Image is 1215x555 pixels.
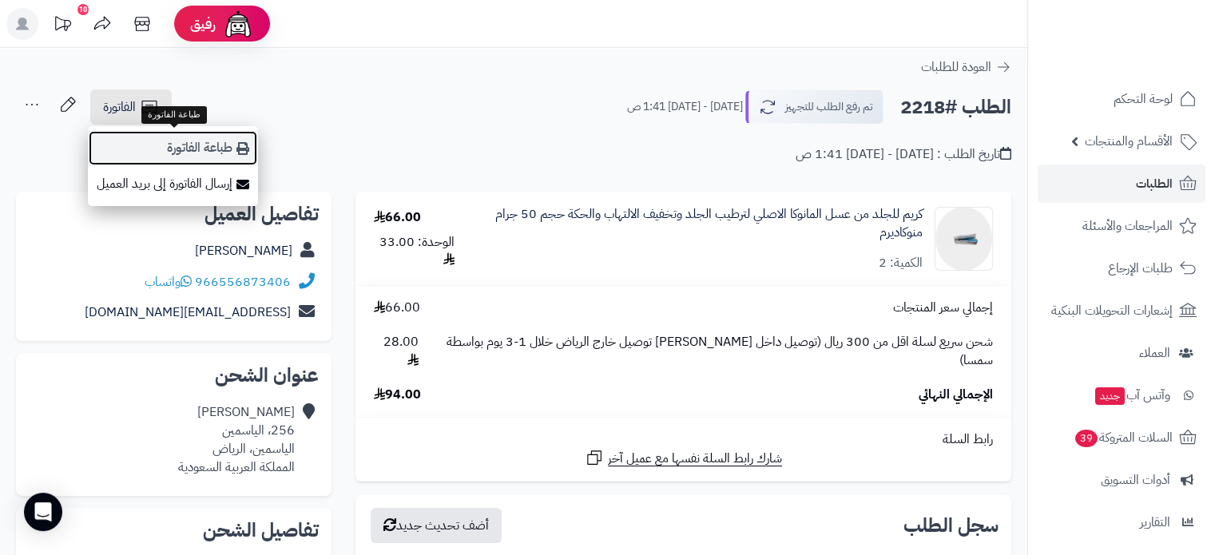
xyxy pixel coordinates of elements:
a: [PERSON_NAME] [195,241,292,260]
div: Open Intercom Messenger [24,493,62,531]
span: شارك رابط السلة نفسها مع عميل آخر [608,450,782,468]
span: الأقسام والمنتجات [1085,130,1173,153]
a: أدوات التسويق [1038,461,1205,499]
span: وآتس آب [1094,384,1170,406]
div: طباعة الفاتورة [141,106,207,124]
a: [EMAIL_ADDRESS][DOMAIN_NAME] [85,303,291,322]
a: الطلبات [1038,165,1205,203]
span: المراجعات والأسئلة [1082,215,1173,237]
a: المراجعات والأسئلة [1038,207,1205,245]
span: الطلبات [1136,172,1173,195]
span: لوحة التحكم [1114,88,1173,110]
span: التقارير [1140,511,1170,533]
span: رفيق [190,14,216,34]
div: [PERSON_NAME] 256، الياسمين الياسمين، الرياض المملكة العربية السعودية [178,403,295,476]
button: أضف تحديث جديد [371,508,502,543]
h3: سجل الطلب [903,516,999,535]
a: الفاتورة [90,89,172,125]
div: رابط السلة [362,430,1005,449]
small: [DATE] - [DATE] 1:41 ص [627,99,743,115]
span: طلبات الإرجاع [1108,257,1173,279]
a: السلات المتروكة39 [1038,418,1205,457]
span: الفاتورة [103,97,136,117]
a: إرسال الفاتورة إلى بريد العميل [88,166,258,202]
span: أدوات التسويق [1101,469,1170,491]
span: 28.00 [374,333,419,370]
button: تم رفع الطلب للتجهيز [745,90,883,124]
h2: الطلب #2218 [900,91,1011,124]
div: 10 [77,4,89,15]
a: العودة للطلبات [921,57,1011,77]
span: جديد [1095,387,1125,405]
a: لوحة التحكم [1038,80,1205,118]
a: التقارير [1038,503,1205,541]
a: تحديثات المنصة [42,8,82,44]
div: الكمية: 2 [879,254,923,272]
a: واتساب [145,272,192,291]
span: إجمالي سعر المنتجات [893,299,993,317]
a: طباعة الفاتورة [88,130,258,166]
img: derm%2011-90x90.png [935,207,992,271]
span: 39 [1075,430,1098,447]
img: logo-2.png [1106,43,1200,77]
a: طلبات الإرجاع [1038,249,1205,287]
span: الإجمالي النهائي [919,386,993,404]
h2: تفاصيل العميل [29,204,319,224]
a: العملاء [1038,334,1205,372]
a: إشعارات التحويلات البنكية [1038,291,1205,330]
div: الوحدة: 33.00 [374,233,455,270]
span: السلات المتروكة [1074,426,1173,449]
span: إشعارات التحويلات البنكية [1051,299,1173,322]
span: العملاء [1139,342,1170,364]
a: 966556873406 [195,272,291,291]
a: كريم للجلد من عسل المانوكا الاصلي لترطيب الجلد وتخفيف الالتهاب والحكة حجم 50 جرام منوكاديرم [491,205,923,242]
div: تاريخ الطلب : [DATE] - [DATE] 1:41 ص [796,145,1011,164]
a: وآتس آبجديد [1038,376,1205,414]
span: شحن سريع لسلة اقل من 300 ريال (توصيل داخل [PERSON_NAME] توصيل خارج الرياض خلال 1-3 يوم بواسطة سمسا) [435,333,993,370]
img: ai-face.png [222,8,254,40]
div: 66.00 [374,208,421,227]
h2: تفاصيل الشحن [29,521,319,540]
a: شارك رابط السلة نفسها مع عميل آخر [585,448,782,468]
span: العودة للطلبات [921,57,991,77]
span: 66.00 [374,299,420,317]
h2: عنوان الشحن [29,366,319,385]
span: 94.00 [374,386,421,404]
